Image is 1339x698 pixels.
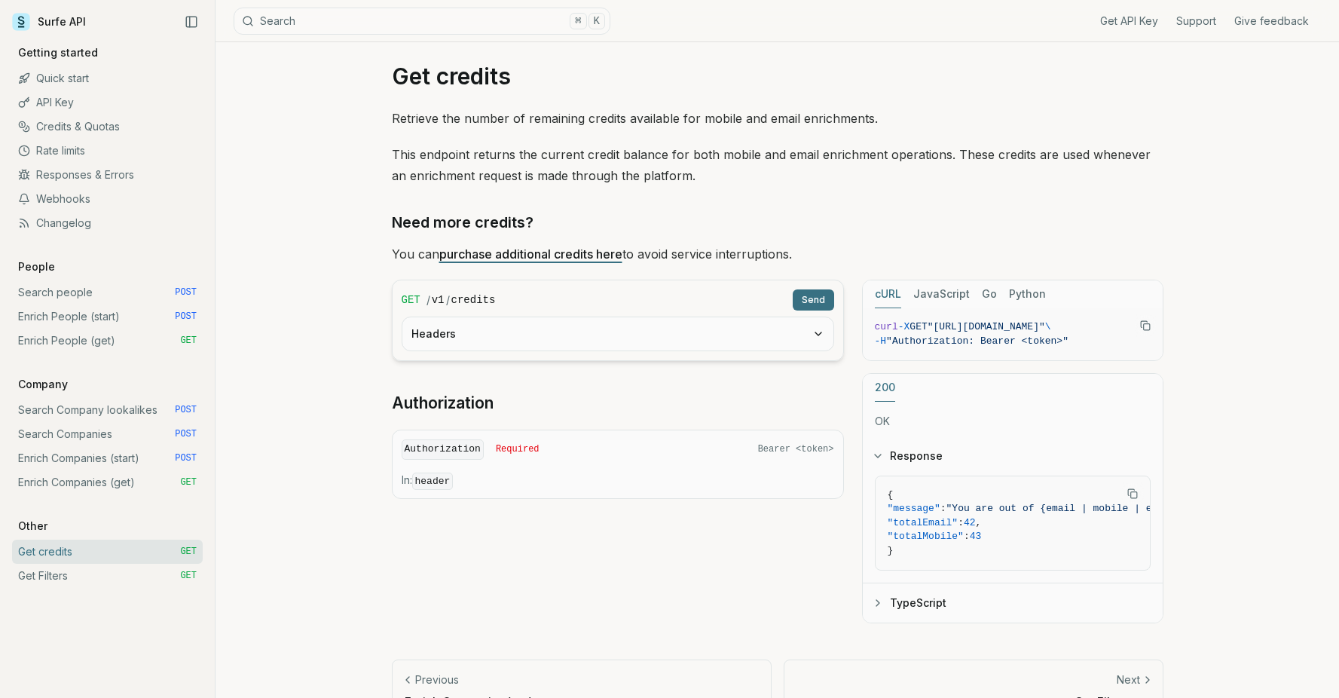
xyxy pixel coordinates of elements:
[392,393,494,414] a: Authorization
[875,321,898,332] span: curl
[175,311,197,323] span: POST
[875,280,901,308] button: cURL
[12,280,203,305] a: Search people POST
[888,531,964,542] span: "totalMobile"
[898,321,910,332] span: -X
[392,108,1163,129] p: Retrieve the number of remaining credits available for mobile and email enrichments.
[863,583,1163,623] button: TypeScript
[12,139,203,163] a: Rate limits
[940,503,946,514] span: :
[1117,672,1140,687] p: Next
[570,13,586,29] kbd: ⌘
[12,329,203,353] a: Enrich People (get) GET
[12,66,203,90] a: Quick start
[439,246,622,262] a: purchase additional credits here
[958,517,964,528] span: :
[496,443,540,455] span: Required
[180,570,197,582] span: GET
[12,45,104,60] p: Getting started
[875,374,895,402] button: 200
[12,446,203,470] a: Enrich Companies (start) POST
[1121,482,1144,505] button: Copy Text
[875,335,887,347] span: -H
[451,292,496,308] code: credits
[12,163,203,187] a: Responses & Errors
[175,286,197,298] span: POST
[12,90,203,115] a: API Key
[12,11,86,33] a: Surfe API
[1234,14,1309,29] a: Give feedback
[432,292,445,308] code: v1
[964,517,976,528] span: 42
[964,531,970,542] span: :
[888,489,894,501] span: {
[12,259,61,274] p: People
[12,422,203,446] a: Search Companies POST
[12,115,203,139] a: Credits & Quotas
[1009,280,1046,308] button: Python
[426,292,430,308] span: /
[12,187,203,211] a: Webhooks
[392,144,1163,186] p: This endpoint returns the current credit balance for both mobile and email enrichment operations....
[1045,321,1051,332] span: \
[12,564,203,588] a: Get Filters GET
[392,63,1163,90] h1: Get credits
[175,404,197,416] span: POST
[1134,314,1157,337] button: Copy Text
[402,317,833,351] button: Headers
[913,280,970,308] button: JavaScript
[12,540,203,564] a: Get credits GET
[180,546,197,558] span: GET
[12,398,203,422] a: Search Company lookalikes POST
[402,473,834,489] p: In:
[175,452,197,464] span: POST
[863,436,1163,476] button: Response
[982,280,997,308] button: Go
[392,210,533,234] a: Need more credits?
[1176,14,1216,29] a: Support
[863,476,1163,583] div: Response
[588,13,605,29] kbd: K
[875,414,1151,429] p: OK
[415,672,459,687] p: Previous
[909,321,927,332] span: GET
[970,531,982,542] span: 43
[12,519,53,534] p: Other
[402,439,484,460] code: Authorization
[1100,14,1158,29] a: Get API Key
[175,428,197,440] span: POST
[402,292,420,308] span: GET
[888,503,940,514] span: "message"
[758,443,834,455] span: Bearer <token>
[928,321,1045,332] span: "[URL][DOMAIN_NAME]"
[12,211,203,235] a: Changelog
[976,517,982,528] span: ,
[180,335,197,347] span: GET
[12,377,74,392] p: Company
[888,517,958,528] span: "totalEmail"
[886,335,1068,347] span: "Authorization: Bearer <token>"
[234,8,610,35] button: Search⌘K
[888,545,894,556] span: }
[392,243,1163,265] p: You can to avoid service interruptions.
[180,476,197,488] span: GET
[180,11,203,33] button: Collapse Sidebar
[12,305,203,329] a: Enrich People (start) POST
[12,470,203,494] a: Enrich Companies (get) GET
[412,473,454,490] code: header
[793,289,834,311] button: Send
[446,292,450,308] span: /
